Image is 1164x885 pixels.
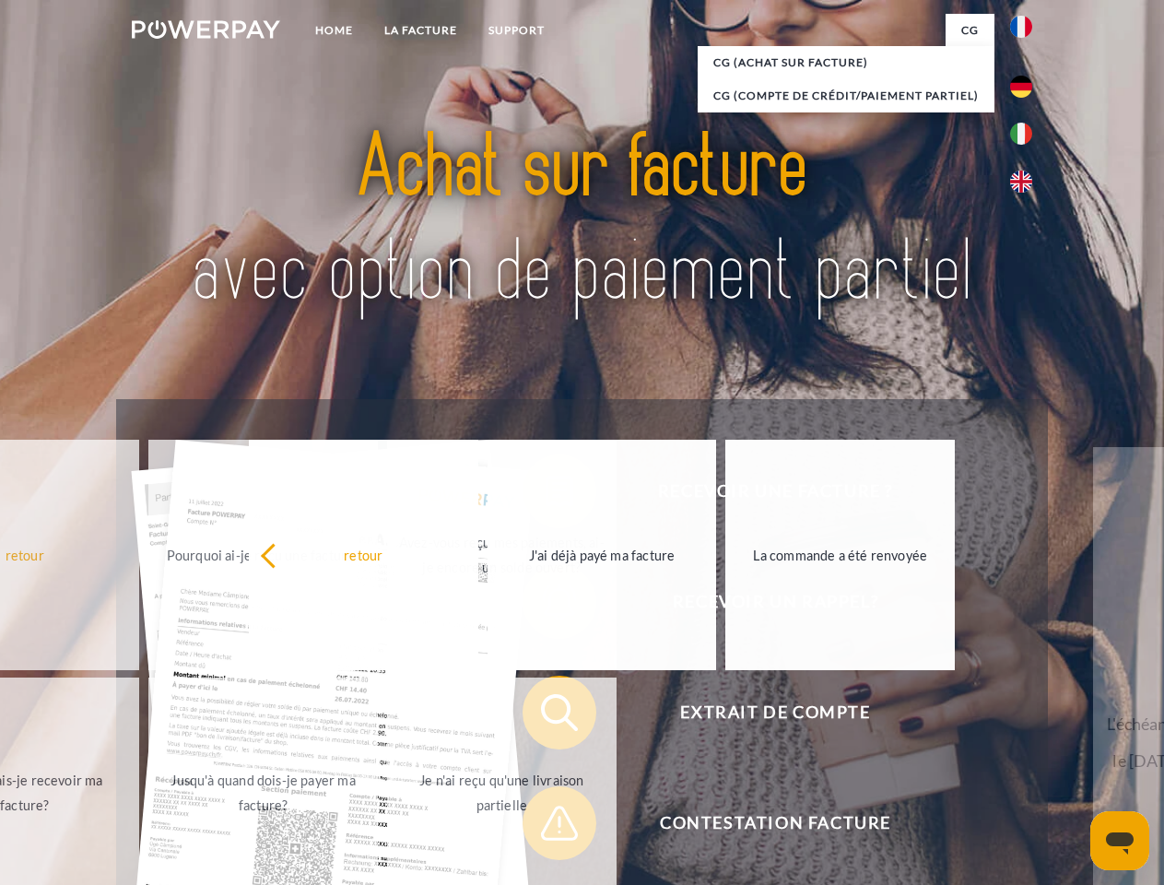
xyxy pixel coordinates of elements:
div: retour [260,542,467,567]
a: CG [946,14,994,47]
button: Contestation Facture [523,786,1002,860]
span: Contestation Facture [549,786,1001,860]
img: en [1010,171,1032,193]
img: de [1010,76,1032,98]
img: it [1010,123,1032,145]
div: Jusqu'à quand dois-je payer ma facture? [159,768,367,818]
a: CG (achat sur facture) [698,46,994,79]
a: LA FACTURE [369,14,473,47]
div: Je n'ai reçu qu'une livraison partielle [398,768,606,818]
img: logo-powerpay-white.svg [132,20,280,39]
a: Support [473,14,560,47]
iframe: Bouton de lancement de la fenêtre de messagerie [1090,811,1149,870]
span: Extrait de compte [549,676,1001,749]
a: CG (Compte de crédit/paiement partiel) [698,79,994,112]
div: La commande a été renvoyée [736,542,944,567]
div: J'ai déjà payé ma facture [499,542,706,567]
img: title-powerpay_fr.svg [176,88,988,353]
button: Extrait de compte [523,676,1002,749]
div: Pourquoi ai-je reçu une facture? [159,542,367,567]
img: fr [1010,16,1032,38]
a: Home [300,14,369,47]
